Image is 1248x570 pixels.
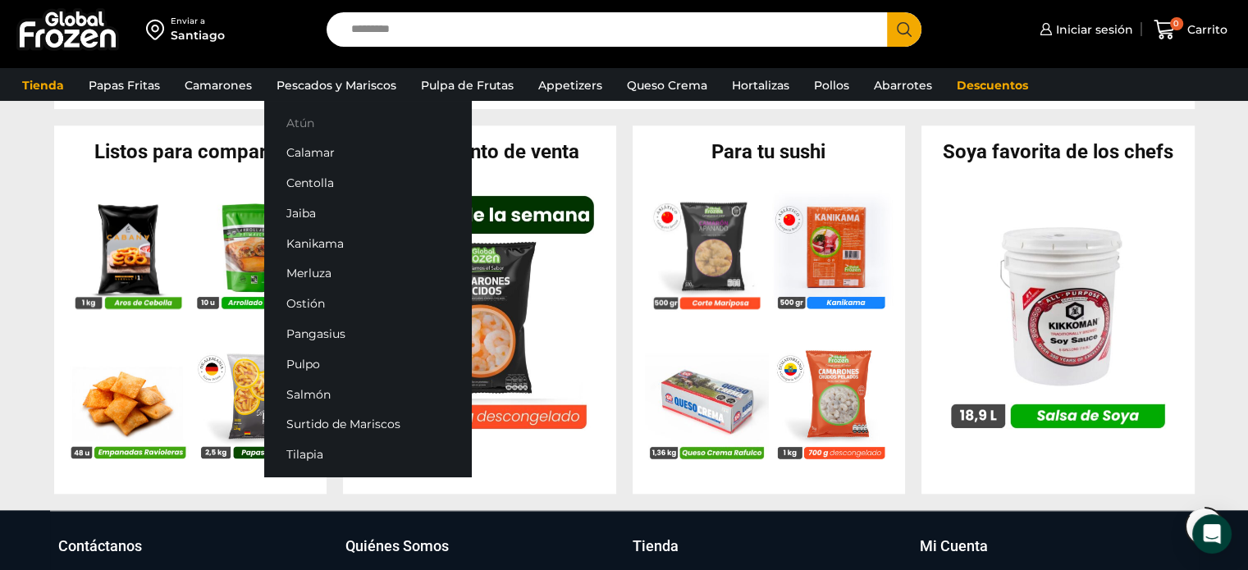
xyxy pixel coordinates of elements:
[887,12,921,47] button: Search button
[343,142,616,162] h2: Para tu punto de venta
[1035,13,1133,46] a: Iniciar sesión
[264,319,471,349] a: Pangasius
[866,70,940,101] a: Abarrotes
[1150,11,1232,49] a: 0 Carrito
[949,70,1036,101] a: Descuentos
[724,70,798,101] a: Hortalizas
[1170,17,1183,30] span: 0
[268,70,405,101] a: Pescados y Mariscos
[921,142,1195,162] h2: Soya favorita de los chefs
[264,379,471,409] a: Salmón
[1052,21,1133,38] span: Iniciar sesión
[264,198,471,229] a: Jaiba
[1192,514,1232,554] div: Open Intercom Messenger
[345,536,449,557] h3: Quiénes Somos
[171,27,225,43] div: Santiago
[171,16,225,27] div: Enviar a
[146,16,171,43] img: address-field-icon.svg
[264,409,471,440] a: Surtido de Mariscos
[1183,21,1227,38] span: Carrito
[80,70,168,101] a: Papas Fritas
[264,228,471,258] a: Kanikama
[264,349,471,379] a: Pulpo
[530,70,610,101] a: Appetizers
[413,70,522,101] a: Pulpa de Frutas
[806,70,857,101] a: Pollos
[264,289,471,319] a: Ostión
[54,142,327,162] h2: Listos para compartir
[176,70,260,101] a: Camarones
[920,536,988,557] h3: Mi Cuenta
[264,168,471,198] a: Centolla
[264,138,471,168] a: Calamar
[14,70,72,101] a: Tienda
[633,142,906,162] h2: Para tu sushi
[619,70,715,101] a: Queso Crema
[633,536,679,557] h3: Tienda
[58,536,142,557] h3: Contáctanos
[264,258,471,289] a: Merluza
[264,440,471,470] a: Tilapia
[264,107,471,138] a: Atún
